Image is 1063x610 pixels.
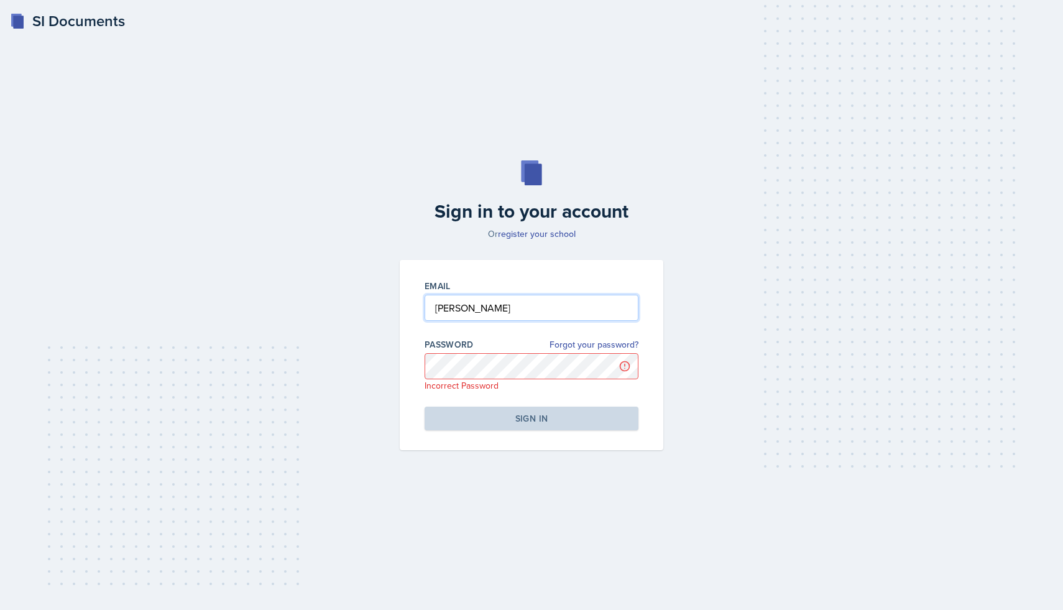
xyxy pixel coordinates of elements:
[392,200,671,223] h2: Sign in to your account
[425,295,638,321] input: Email
[425,407,638,430] button: Sign in
[425,280,451,292] label: Email
[425,379,638,392] p: Incorrect Password
[10,10,125,32] a: SI Documents
[498,228,576,240] a: register your school
[550,338,638,351] a: Forgot your password?
[515,412,548,425] div: Sign in
[392,228,671,240] p: Or
[425,338,474,351] label: Password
